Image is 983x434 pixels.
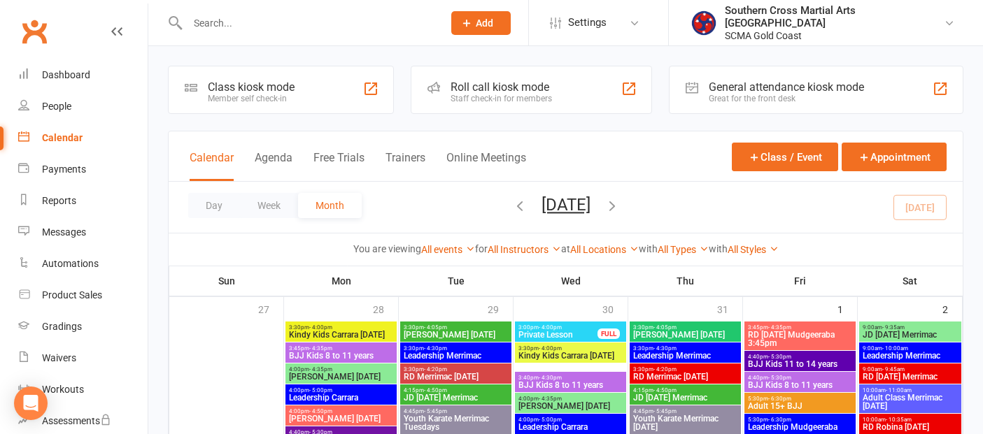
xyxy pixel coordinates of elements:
strong: You are viewing [353,243,421,254]
button: Week [240,193,298,218]
span: 9:00am [862,324,959,331]
span: Kindy Kids Carrara [DATE] [288,331,394,339]
span: - 4:30pm [539,375,562,381]
button: Free Trials [313,151,365,181]
div: 27 [258,297,283,320]
span: - 5:00pm [539,417,562,423]
span: 4:15pm [403,387,509,393]
a: Payments [18,154,148,185]
span: - 5:00pm [309,387,332,393]
span: - 5:30pm [768,375,791,381]
a: Automations [18,248,148,280]
span: BJJ Kids 8 to 11 years [288,352,394,360]
div: Great for the front desk [709,94,864,103]
div: Calendar [42,132,83,143]
strong: with [639,243,658,254]
span: Leadership Merrimac [403,352,509,360]
span: Kindy Kids Carrara [DATE] [518,352,623,360]
span: 10:00am [862,417,959,423]
a: Gradings [18,311,148,342]
span: Leadership Mudgeeraba [747,423,853,431]
span: - 4:20pm [424,366,447,372]
a: All Instructors [488,244,561,255]
span: 3:30pm [403,345,509,352]
span: [PERSON_NAME] [DATE] [518,402,623,410]
div: Messages [42,226,86,238]
span: 3:00pm [518,324,598,331]
div: Member self check-in [208,94,295,103]
button: Online Meetings [446,151,526,181]
div: Product Sales [42,289,102,301]
span: 10:00am [862,387,959,393]
span: - 4:50pm [424,387,447,393]
th: Sun [169,266,284,296]
span: - 11:00am [886,387,912,393]
div: People [42,101,71,112]
span: RD Robina [DATE] [862,423,959,431]
span: 4:00pm [518,417,623,423]
span: - 10:35am [886,417,912,423]
span: - 4:35pm [539,396,562,402]
div: 2 [942,297,962,320]
span: 5:30pm [747,396,853,402]
span: - 4:35pm [309,366,332,372]
span: 4:45pm [403,408,509,414]
span: - 4:50pm [309,408,332,414]
div: FULL [597,328,620,339]
span: BJJ Kids 8 to 11 years [747,381,853,389]
span: - 6:30pm [768,417,791,423]
span: - 4:20pm [653,366,677,372]
span: Leadership Carrara [518,423,623,431]
span: 3:45pm [288,345,394,352]
a: Waivers [18,342,148,374]
span: - 9:35am [882,324,905,331]
div: Open Intercom Messenger [14,386,48,420]
th: Fri [743,266,858,296]
div: Assessments [42,415,111,426]
span: [PERSON_NAME] [DATE] [632,331,738,339]
span: [PERSON_NAME] [DATE] [288,414,394,423]
a: People [18,91,148,122]
span: Adult Class Merrimac [DATE] [862,393,959,410]
a: Product Sales [18,280,148,311]
button: Month [298,193,362,218]
span: BJJ Kids 8 to 11 years [518,381,623,389]
strong: with [709,243,728,254]
span: 4:00pm [288,366,394,372]
span: - 4:00pm [539,324,562,331]
span: Youth Karate Merrimac Tuesdays [403,414,509,431]
span: [PERSON_NAME] [DATE] [403,331,509,339]
div: SCMA Gold Coast [725,29,944,42]
span: - 10:00am [882,345,908,352]
span: - 6:30pm [768,396,791,402]
input: Search... [183,13,433,33]
span: 3:30pm [403,324,509,331]
a: Workouts [18,374,148,405]
a: Dashboard [18,59,148,91]
div: Roll call kiosk mode [451,80,552,94]
span: Private Lesson [518,331,598,339]
a: Reports [18,185,148,217]
span: 4:00pm [288,387,394,393]
span: - 5:45pm [653,408,677,414]
span: 4:15pm [632,387,738,393]
span: 3:30pm [632,345,738,352]
span: [PERSON_NAME] [DATE] [288,372,394,381]
span: RD [DATE] Mudgeeraba 3:45pm [747,331,853,347]
span: Settings [568,7,607,38]
th: Mon [284,266,399,296]
div: Gradings [42,321,82,332]
span: RD [DATE] Merrimac [862,372,959,381]
span: Add [476,17,493,29]
span: 9:00am [862,345,959,352]
span: 5:30pm [747,417,853,423]
span: 4:45pm [632,408,738,414]
button: Agenda [255,151,292,181]
button: Add [451,11,511,35]
a: All Types [658,244,709,255]
span: - 4:30pm [653,345,677,352]
button: Appointment [842,143,947,171]
strong: for [475,243,488,254]
span: - 4:50pm [653,387,677,393]
a: Messages [18,217,148,248]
